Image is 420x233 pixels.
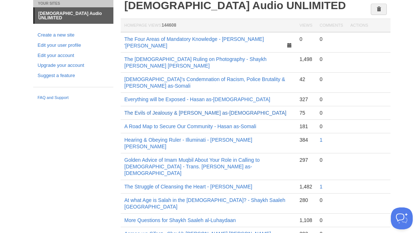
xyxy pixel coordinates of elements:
a: At what Age is Salah in the [DEMOGRAPHIC_DATA]? - Shaykh Saaleh [GEOGRAPHIC_DATA] [124,197,285,210]
div: 0 [320,36,343,42]
a: Edit your user profile [38,42,109,49]
div: 280 [299,197,312,203]
a: [DEMOGRAPHIC_DATA] Audio UNLIMITED [35,8,113,24]
div: 0 [320,123,343,130]
div: 0 [320,157,343,163]
iframe: Help Scout Beacon - Open [391,207,413,229]
div: 75 [299,110,312,116]
a: The [DEMOGRAPHIC_DATA] Ruling on Photography - Shaykh [PERSON_NAME] [PERSON_NAME] [124,56,267,69]
th: Views [296,19,316,33]
a: Create a new site [38,31,109,39]
a: [DEMOGRAPHIC_DATA]’s Condemnation of Racism, Police Brutality & [PERSON_NAME] as-Somali [124,76,285,89]
div: 0 [320,96,343,103]
a: A Road Map to Secure Our Community - Hasan as-Somali [124,123,256,129]
div: 327 [299,96,312,103]
div: 1,108 [299,217,312,224]
div: 1,482 [299,183,312,190]
a: Suggest a feature [38,72,109,80]
div: 384 [299,137,312,143]
a: Upgrade your account [38,62,109,69]
div: 0 [320,110,343,116]
div: 42 [299,76,312,83]
a: More Questions for Shaykh Saaleh al-Luhaydaan [124,217,236,223]
a: Golden Advice of Imam Muqbil About Your Role in Calling to [DEMOGRAPHIC_DATA] - Trans. [PERSON_NA... [124,157,260,176]
a: 1 [320,137,323,143]
th: Actions [347,19,390,33]
a: The Evils of Jealousy & [PERSON_NAME] as-[DEMOGRAPHIC_DATA] [124,110,287,116]
div: 0 [320,56,343,62]
div: 0 [299,36,312,42]
a: 1 [320,184,323,190]
div: 297 [299,157,312,163]
span: 144608 [162,23,176,28]
div: 1,498 [299,56,312,62]
div: 0 [320,217,343,224]
div: 0 [320,197,343,203]
th: Comments [316,19,347,33]
a: Edit your account [38,52,109,60]
th: Homepage Views [121,19,296,33]
a: Hearing & Obeying Ruler - Illuminati - [PERSON_NAME] [PERSON_NAME] [124,137,252,149]
a: The Four Areas of Mandatory Knowledge - [PERSON_NAME] '[PERSON_NAME] [124,36,264,49]
a: The Struggle of Cleansing the Heart - [PERSON_NAME] [124,184,252,190]
a: Everything will be Exposed - Hasan as-[DEMOGRAPHIC_DATA] [124,96,270,102]
div: 181 [299,123,312,130]
a: FAQ and Support [38,95,109,101]
div: 0 [320,76,343,83]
